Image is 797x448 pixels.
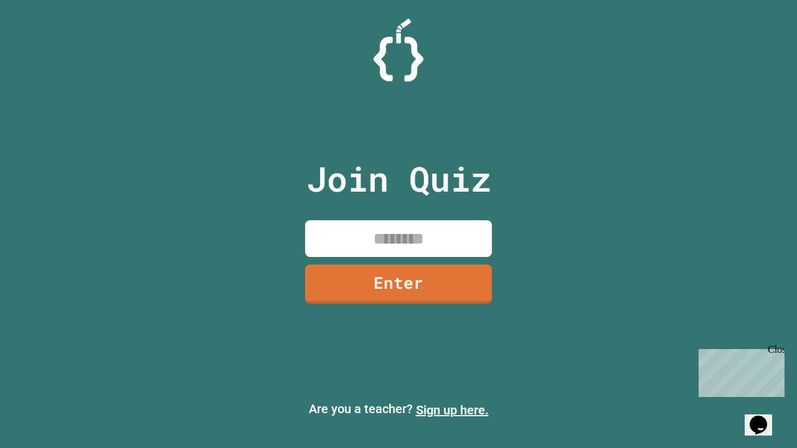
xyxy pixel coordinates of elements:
iframe: chat widget [694,344,785,397]
p: Are you a teacher? [10,399,787,419]
img: Logo.svg [374,19,423,82]
a: Enter [305,264,492,304]
p: Join Quiz [306,153,491,205]
a: Sign up here. [416,403,489,418]
div: Chat with us now!Close [5,5,86,79]
iframe: chat widget [745,398,785,436]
